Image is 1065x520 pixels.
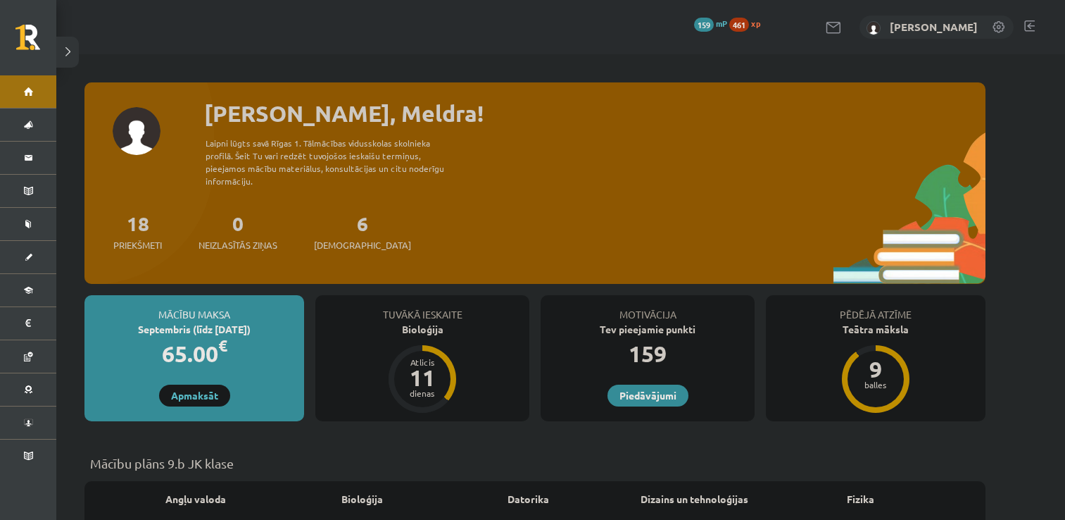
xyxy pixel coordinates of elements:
[15,25,56,60] a: Rīgas 1. Tālmācības vidusskola
[159,385,230,407] a: Apmaksāt
[855,358,897,380] div: 9
[694,18,714,32] span: 159
[607,385,688,407] a: Piedāvājumi
[694,18,727,29] a: 159 mP
[218,335,227,356] span: €
[206,137,469,187] div: Laipni lūgts savā Rīgas 1. Tālmācības vidusskolas skolnieka profilā. Šeit Tu vari redzēt tuvojošo...
[890,20,978,34] a: [PERSON_NAME]
[716,18,727,29] span: mP
[541,337,755,371] div: 159
[90,454,980,473] p: Mācību plāns 9.b JK klase
[541,295,755,322] div: Motivācija
[315,322,529,415] a: Bioloģija Atlicis 11 dienas
[84,322,304,337] div: Septembris (līdz [DATE])
[198,238,277,252] span: Neizlasītās ziņas
[84,337,304,371] div: 65.00
[729,18,749,32] span: 461
[401,366,443,389] div: 11
[401,389,443,397] div: dienas
[401,358,443,366] div: Atlicis
[847,492,874,507] a: Fizika
[766,295,985,322] div: Pēdējā atzīme
[855,380,897,389] div: balles
[751,18,760,29] span: xp
[204,97,985,130] div: [PERSON_NAME], Meldra!
[766,322,985,337] div: Teātra māksla
[867,21,881,35] img: Meldra Mežvagare
[113,238,162,252] span: Priekšmeti
[508,492,549,507] a: Datorika
[314,238,411,252] span: [DEMOGRAPHIC_DATA]
[641,492,748,507] a: Dizains un tehnoloģijas
[315,322,529,337] div: Bioloģija
[341,492,383,507] a: Bioloģija
[766,322,985,415] a: Teātra māksla 9 balles
[729,18,767,29] a: 461 xp
[541,322,755,337] div: Tev pieejamie punkti
[84,295,304,322] div: Mācību maksa
[113,211,162,252] a: 18Priekšmeti
[315,295,529,322] div: Tuvākā ieskaite
[165,492,226,507] a: Angļu valoda
[198,211,277,252] a: 0Neizlasītās ziņas
[314,211,411,252] a: 6[DEMOGRAPHIC_DATA]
